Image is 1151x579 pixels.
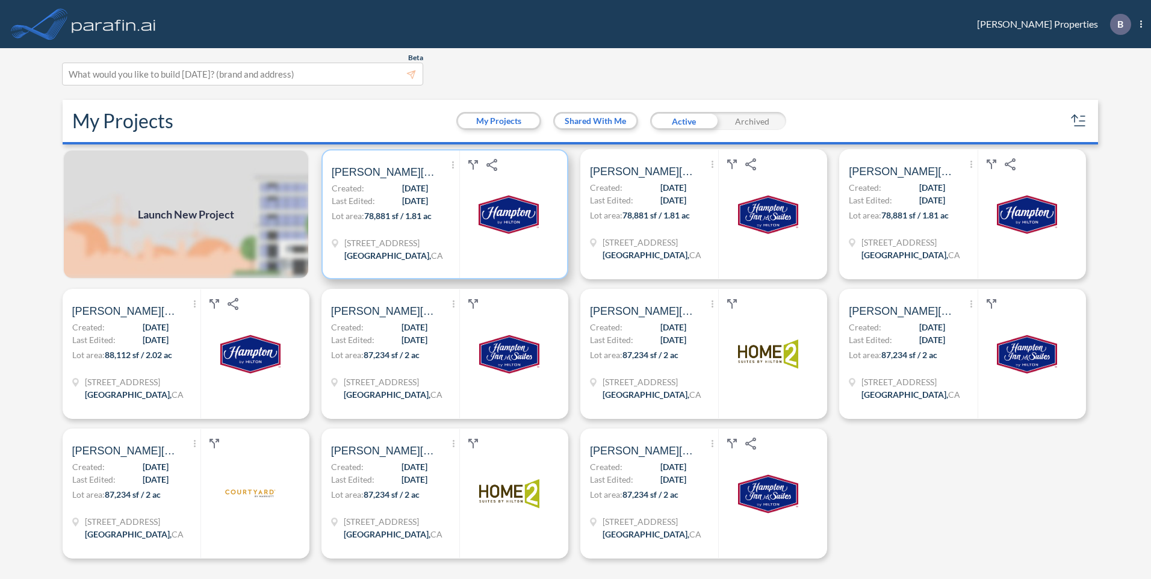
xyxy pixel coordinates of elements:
[660,460,686,473] span: [DATE]
[660,333,686,346] span: [DATE]
[738,324,798,384] img: logo
[344,237,443,249] span: 3443 Buena Vista Rd
[660,321,686,333] span: [DATE]
[331,333,374,346] span: Last Edited:
[590,333,633,346] span: Last Edited:
[849,304,957,318] span: Bolthouse Hotel
[317,149,575,279] a: [PERSON_NAME][GEOGRAPHIC_DATA]Created:[DATE]Last Edited:[DATE]Lot area:78,881 sf / 1.81 ac[STREET...
[622,210,690,220] span: 78,881 sf / 1.81 ac
[458,114,539,128] button: My Projects
[575,429,834,559] a: [PERSON_NAME][GEOGRAPHIC_DATA]Created:[DATE]Last Edited:[DATE]Lot area:87,234 sf / 2 ac[STREET_AD...
[919,194,945,206] span: [DATE]
[344,388,442,401] div: Bakersfield, CA
[332,165,440,179] span: Bolthouse Hotel
[689,529,701,539] span: CA
[63,149,309,279] img: add
[220,463,281,524] img: logo
[408,53,423,63] span: Beta
[402,333,427,346] span: [DATE]
[738,184,798,244] img: logo
[85,389,172,400] span: [GEOGRAPHIC_DATA] ,
[861,376,960,388] span: 3443 Buena Vista Rd
[689,250,701,260] span: CA
[590,350,622,360] span: Lot area:
[143,333,169,346] span: [DATE]
[603,388,701,401] div: Bakersfield, CA
[660,181,686,194] span: [DATE]
[849,164,957,179] span: Bolthouse Hotel
[105,489,161,500] span: 87,234 sf / 2 ac
[861,236,960,249] span: 3443 Buena Vista Rd
[861,388,960,401] div: Bakersfield, CA
[689,389,701,400] span: CA
[622,350,678,360] span: 87,234 sf / 2 ac
[72,333,116,346] span: Last Edited:
[919,333,945,346] span: [DATE]
[590,164,698,179] span: Bolthouse Hotel
[849,333,892,346] span: Last Edited:
[881,210,949,220] span: 78,881 sf / 1.81 ac
[344,376,442,388] span: 3443 Buena Vista Rd
[590,489,622,500] span: Lot area:
[919,321,945,333] span: [DATE]
[834,149,1093,279] a: [PERSON_NAME][GEOGRAPHIC_DATA]Created:[DATE]Last Edited:[DATE]Lot area:78,881 sf / 1.81 ac[STREET...
[603,249,701,261] div: Bakersfield, CA
[364,489,420,500] span: 87,234 sf / 2 ac
[364,350,420,360] span: 87,234 sf / 2 ac
[58,429,317,559] a: [PERSON_NAME][GEOGRAPHIC_DATA]Created:[DATE]Last Edited:[DATE]Lot area:87,234 sf / 2 ac[STREET_AD...
[959,14,1142,35] div: [PERSON_NAME] Properties
[948,389,960,400] span: CA
[143,473,169,486] span: [DATE]
[143,460,169,473] span: [DATE]
[331,304,439,318] span: Bolthouse Hotel
[138,206,234,223] span: Launch New Project
[590,473,633,486] span: Last Edited:
[331,473,374,486] span: Last Edited:
[331,489,364,500] span: Lot area:
[69,12,158,36] img: logo
[479,463,539,524] img: logo
[85,388,184,401] div: Bakersfield, CA
[575,149,834,279] a: [PERSON_NAME][GEOGRAPHIC_DATA]Created:[DATE]Last Edited:[DATE]Lot area:78,881 sf / 1.81 ac[STREET...
[317,429,575,559] a: [PERSON_NAME][GEOGRAPHIC_DATA]Created:[DATE]Last Edited:[DATE]Lot area:87,234 sf / 2 ac[STREET_AD...
[402,182,428,194] span: [DATE]
[603,376,701,388] span: 3443 Buena Vista Rd
[332,194,375,207] span: Last Edited:
[344,250,431,261] span: [GEOGRAPHIC_DATA] ,
[590,210,622,220] span: Lot area:
[849,194,892,206] span: Last Edited:
[1117,19,1123,29] p: B
[861,250,948,260] span: [GEOGRAPHIC_DATA] ,
[603,528,701,540] div: Bakersfield, CA
[738,463,798,524] img: logo
[603,250,689,260] span: [GEOGRAPHIC_DATA] ,
[590,304,698,318] span: Bolthouse Hotel
[603,529,689,539] span: [GEOGRAPHIC_DATA] ,
[344,529,430,539] span: [GEOGRAPHIC_DATA] ,
[603,236,701,249] span: 3443 Buena Vista Rd
[85,376,184,388] span: 3443 Buena Vista Rd
[997,324,1057,384] img: logo
[220,324,281,384] img: logo
[948,250,960,260] span: CA
[402,473,427,486] span: [DATE]
[317,289,575,419] a: [PERSON_NAME][GEOGRAPHIC_DATA]Created:[DATE]Last Edited:[DATE]Lot area:87,234 sf / 2 ac[STREET_AD...
[575,289,834,419] a: [PERSON_NAME][GEOGRAPHIC_DATA]Created:[DATE]Last Edited:[DATE]Lot area:87,234 sf / 2 ac[STREET_AD...
[85,528,184,540] div: Bakersfield, CA
[718,112,786,130] div: Archived
[331,460,364,473] span: Created:
[590,321,622,333] span: Created:
[849,210,881,220] span: Lot area:
[430,389,442,400] span: CA
[660,194,686,206] span: [DATE]
[660,473,686,486] span: [DATE]
[143,321,169,333] span: [DATE]
[344,528,442,540] div: Bakersfield, CA
[72,321,105,333] span: Created:
[861,249,960,261] div: Bakersfield, CA
[331,350,364,360] span: Lot area:
[861,389,948,400] span: [GEOGRAPHIC_DATA] ,
[72,473,116,486] span: Last Edited:
[172,529,184,539] span: CA
[331,321,364,333] span: Created:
